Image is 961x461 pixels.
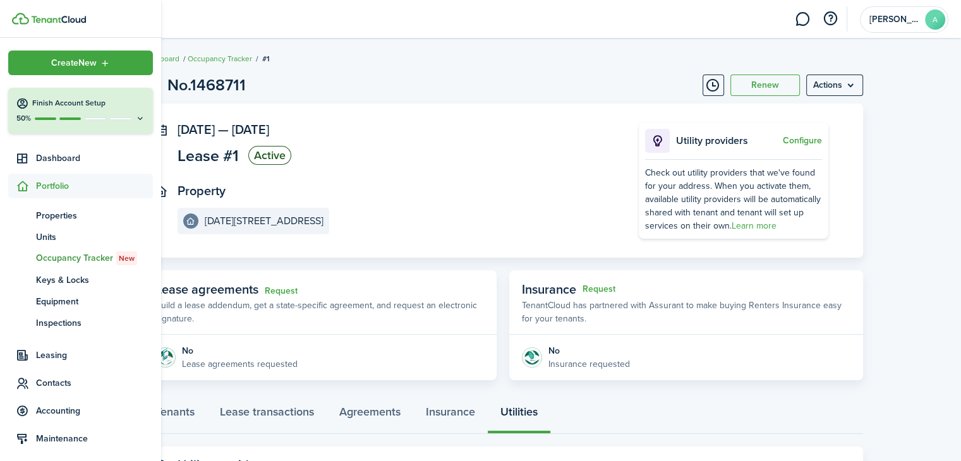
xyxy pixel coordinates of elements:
[36,179,153,193] span: Portfolio
[413,396,488,434] a: Insurance
[218,120,229,139] span: —
[676,133,780,148] p: Utility providers
[155,280,258,299] span: Lease agreements
[36,432,153,445] span: Maintenance
[925,9,945,30] avatar-text: A
[36,404,153,417] span: Accounting
[36,209,153,222] span: Properties
[36,295,153,308] span: Equipment
[232,120,269,139] span: [DATE]
[31,16,86,23] img: TenantCloud
[12,13,29,25] img: TenantCloud
[783,136,822,146] button: Configure
[155,299,484,325] p: Build a lease addendum, get a state-specific agreement, and request an electronic signature.
[819,8,841,30] button: Open resource center
[262,53,270,64] span: #1
[548,357,630,371] p: Insurance requested
[207,396,327,434] a: Lease transactions
[36,376,153,390] span: Contacts
[806,75,863,96] button: Open menu
[8,205,153,226] a: Properties
[143,396,207,434] a: Tenants
[178,120,215,139] span: [DATE]
[8,51,153,75] button: Open menu
[205,215,323,227] e-details-info-title: [DATE][STREET_ADDRESS]
[522,280,576,299] span: Insurance
[8,290,153,312] a: Equipment
[790,3,814,35] a: Messaging
[248,146,291,165] status: Active
[806,75,863,96] menu-btn: Actions
[178,184,226,198] panel-main-title: Property
[51,59,97,68] span: Create New
[8,226,153,248] a: Units
[119,253,135,264] span: New
[645,166,822,232] div: Check out utility providers that we've found for your address. When you activate them, available ...
[36,251,153,265] span: Occupancy Tracker
[703,75,724,96] button: Timeline
[155,347,176,368] img: Agreement e-sign
[178,148,239,164] span: Lease #1
[327,396,413,434] a: Agreements
[265,286,298,296] a: Request
[548,344,630,357] div: No
[182,357,298,371] p: Lease agreements requested
[167,73,246,97] h1: No.1468711
[8,88,153,133] button: Finish Account Setup50%
[182,344,298,357] div: No
[188,53,252,64] a: Occupancy Tracker
[32,98,145,109] h4: Finish Account Setup
[869,15,920,24] span: Andy
[732,219,777,232] a: Learn more
[36,273,153,287] span: Keys & Locks
[8,312,153,333] a: Inspections
[522,347,542,368] img: Insurance protection
[36,316,153,330] span: Inspections
[8,269,153,290] a: Keys & Locks
[522,299,850,325] p: TenantCloud has partnered with Assurant to make buying Renters Insurance easy for your tenants.
[730,75,800,96] button: Renew
[36,349,153,362] span: Leasing
[36,152,153,165] span: Dashboard
[36,230,153,244] span: Units
[16,113,32,124] p: 50%
[583,284,615,294] button: Request
[8,248,153,269] a: Occupancy TrackerNew
[8,146,153,171] a: Dashboard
